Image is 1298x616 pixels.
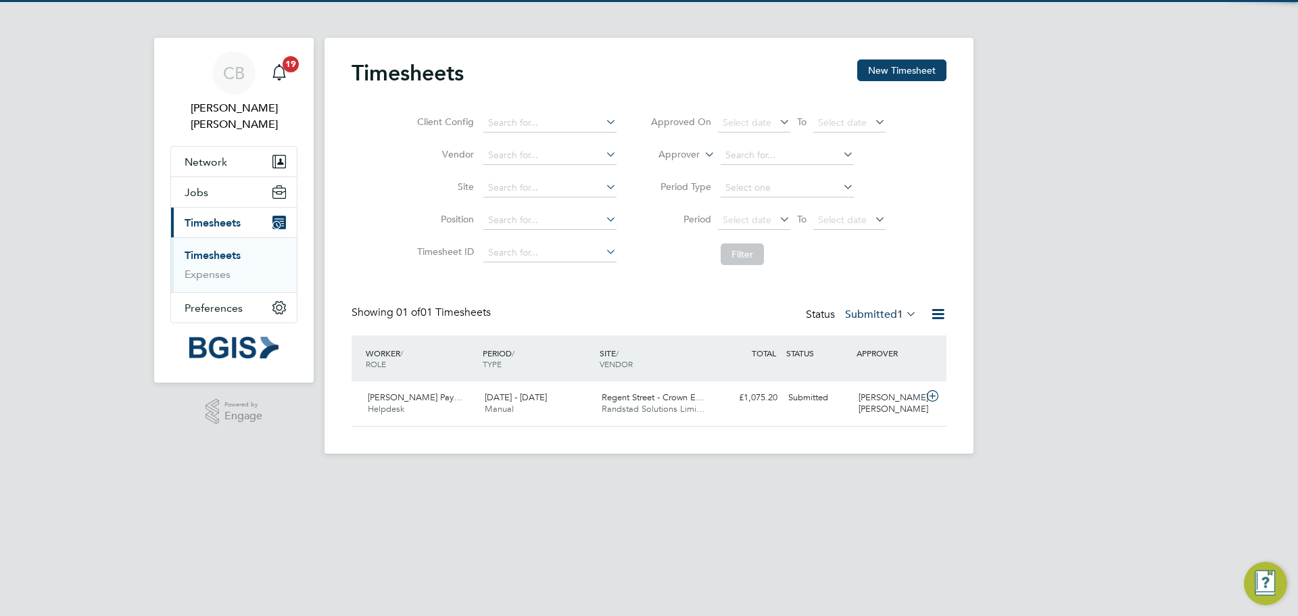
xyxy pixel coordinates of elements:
div: Submitted [783,387,853,409]
input: Search for... [721,146,854,165]
label: Client Config [413,116,474,128]
label: Timesheet ID [413,245,474,258]
button: Network [171,147,297,176]
button: Preferences [171,293,297,323]
div: SITE [596,341,713,376]
button: Filter [721,243,764,265]
span: TYPE [483,358,502,369]
button: Jobs [171,177,297,207]
span: Select date [818,116,867,128]
div: [PERSON_NAME] [PERSON_NAME] [853,387,923,421]
label: Site [413,181,474,193]
span: Select date [818,214,867,226]
a: Powered byEngage [206,399,263,425]
span: Network [185,156,227,168]
a: Go to home page [170,337,297,358]
a: 19 [266,51,293,95]
div: Status [806,306,919,325]
span: / [616,348,619,358]
span: TOTAL [752,348,776,358]
span: 1 [897,308,903,321]
span: ROLE [366,358,386,369]
span: 01 Timesheets [396,306,491,319]
div: WORKER [362,341,479,376]
span: Select date [723,214,771,226]
span: Manual [485,403,514,414]
div: STATUS [783,341,853,365]
span: Engage [224,410,262,422]
span: Select date [723,116,771,128]
button: Timesheets [171,208,297,237]
label: Vendor [413,148,474,160]
a: Expenses [185,268,231,281]
button: Engage Resource Center [1244,562,1287,605]
input: Search for... [483,114,617,133]
label: Position [413,213,474,225]
label: Approver [639,148,700,162]
nav: Main navigation [154,38,314,383]
span: / [400,348,403,358]
label: Submitted [845,308,917,321]
input: Select one [721,179,854,197]
img: bgis-logo-retina.png [189,337,279,358]
h2: Timesheets [352,60,464,87]
div: £1,075.20 [713,387,783,409]
div: Showing [352,306,494,320]
input: Search for... [483,211,617,230]
span: 19 [283,56,299,72]
span: Timesheets [185,216,241,229]
span: [DATE] - [DATE] [485,392,547,403]
div: APPROVER [853,341,923,365]
span: Powered by [224,399,262,410]
a: Timesheets [185,249,241,262]
span: Randstad Solutions Limi… [602,403,705,414]
span: VENDOR [600,358,633,369]
a: CB[PERSON_NAME] [PERSON_NAME] [170,51,297,133]
span: [PERSON_NAME] Pay… [368,392,462,403]
label: Period Type [650,181,711,193]
span: 01 of [396,306,420,319]
span: Jobs [185,186,208,199]
input: Search for... [483,243,617,262]
div: PERIOD [479,341,596,376]
label: Period [650,213,711,225]
span: Helpdesk [368,403,404,414]
span: / [512,348,514,358]
input: Search for... [483,146,617,165]
div: Timesheets [171,237,297,292]
span: To [793,113,811,131]
button: New Timesheet [857,60,946,81]
span: Regent Street - Crown E… [602,392,704,403]
span: Preferences [185,302,243,314]
span: To [793,210,811,228]
label: Approved On [650,116,711,128]
span: CB [223,64,245,82]
input: Search for... [483,179,617,197]
span: Connor Burns [170,100,297,133]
